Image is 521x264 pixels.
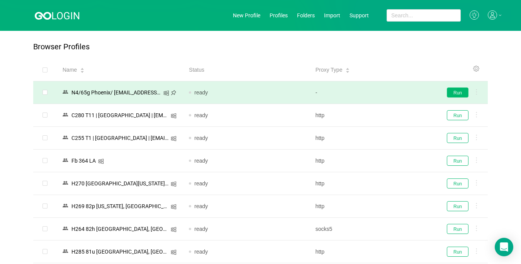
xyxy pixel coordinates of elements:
[171,227,176,232] i: icon: windows
[80,67,85,72] div: Sort
[33,42,90,51] p: Browser Profiles
[80,70,85,72] i: icon: caret-down
[69,224,171,234] div: Н264 82h [GEOGRAPHIC_DATA], [GEOGRAPHIC_DATA]/ [EMAIL_ADDRESS][DOMAIN_NAME]
[297,12,315,18] a: Folders
[316,66,343,74] span: Proxy Type
[309,127,436,150] td: http
[171,181,176,187] i: icon: windows
[163,90,169,96] i: icon: windows
[69,201,171,211] div: Н269 82p [US_STATE], [GEOGRAPHIC_DATA]/ [EMAIL_ADDRESS][DOMAIN_NAME]
[171,204,176,210] i: icon: windows
[194,226,208,232] span: ready
[189,66,204,74] span: Status
[69,247,171,257] div: Н285 81u [GEOGRAPHIC_DATA], [GEOGRAPHIC_DATA]/ [EMAIL_ADDRESS][DOMAIN_NAME]
[194,158,208,164] span: ready
[194,203,208,209] span: ready
[270,12,288,18] a: Profiles
[324,12,340,18] a: Import
[309,218,436,240] td: socks5
[387,9,461,22] input: Search...
[346,70,350,72] i: icon: caret-down
[98,158,104,164] i: icon: windows
[447,156,468,166] button: Run
[171,113,176,119] i: icon: windows
[63,66,77,74] span: Name
[447,201,468,211] button: Run
[447,133,468,143] button: Run
[346,67,350,69] i: icon: caret-up
[345,67,350,72] div: Sort
[80,67,85,69] i: icon: caret-up
[233,12,260,18] a: New Profile
[69,133,171,143] div: C255 T1 | [GEOGRAPHIC_DATA] | [EMAIL_ADDRESS][DOMAIN_NAME]
[309,240,436,263] td: http
[309,104,436,127] td: http
[69,156,98,166] div: Fb 364 LA
[171,90,176,96] i: icon: pushpin
[69,87,163,98] div: N4/65g Phoenix/ [EMAIL_ADDRESS][DOMAIN_NAME]
[171,136,176,141] i: icon: windows
[194,249,208,255] span: ready
[309,150,436,172] td: http
[194,135,208,141] span: ready
[69,178,171,188] div: Н270 [GEOGRAPHIC_DATA][US_STATE]/ [EMAIL_ADDRESS][DOMAIN_NAME]
[309,195,436,218] td: http
[447,247,468,257] button: Run
[309,172,436,195] td: http
[495,238,513,256] div: Open Intercom Messenger
[447,178,468,188] button: Run
[447,87,468,98] button: Run
[309,81,436,104] td: -
[194,180,208,187] span: ready
[447,110,468,120] button: Run
[350,12,369,18] a: Support
[194,112,208,118] span: ready
[194,89,208,96] span: ready
[171,249,176,255] i: icon: windows
[447,224,468,234] button: Run
[69,110,171,120] div: C280 T11 | [GEOGRAPHIC_DATA] | [EMAIL_ADDRESS][DOMAIN_NAME]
